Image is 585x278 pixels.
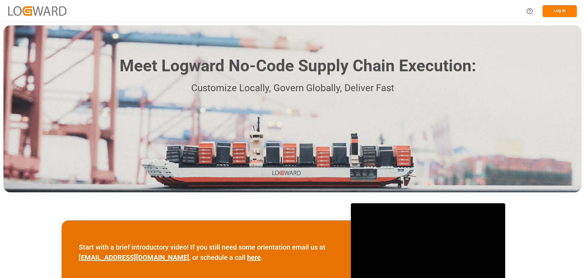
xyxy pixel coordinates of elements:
p: Customize Locally, Govern Globally, Deliver Fast [109,81,476,96]
img: Logward_new_orange.png [8,6,66,15]
a: here [247,253,261,262]
button: Help Center [522,3,537,19]
p: Start with a brief introductory video! If you still need some orientation email us at , or schedu... [79,242,334,263]
h1: Meet Logward No-Code Supply Chain Execution: [120,54,476,78]
a: [EMAIL_ADDRESS][DOMAIN_NAME] [79,253,189,262]
button: Log In [543,5,577,17]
